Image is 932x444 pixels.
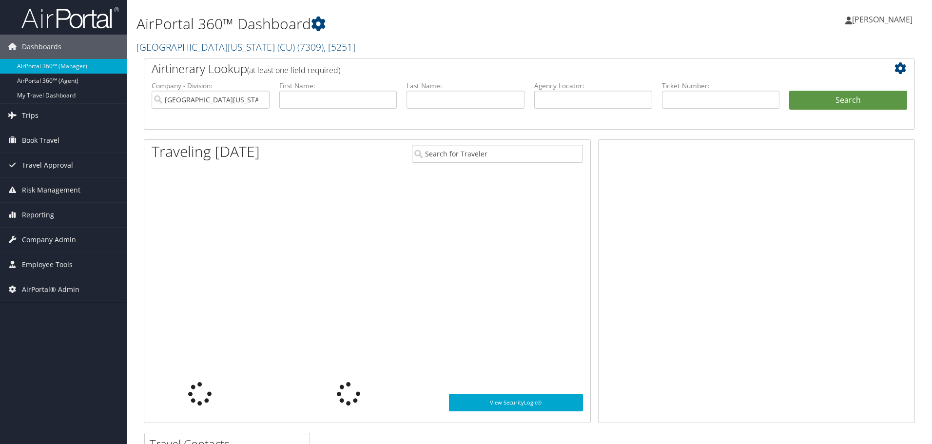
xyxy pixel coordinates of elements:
span: Travel Approval [22,153,73,177]
h1: AirPortal 360™ Dashboard [136,14,660,34]
a: [PERSON_NAME] [845,5,922,34]
span: Risk Management [22,178,80,202]
input: Search for Traveler [412,145,583,163]
label: Agency Locator: [534,81,652,91]
span: Book Travel [22,128,59,153]
label: First Name: [279,81,397,91]
label: Company - Division: [152,81,270,91]
button: Search [789,91,907,110]
span: (at least one field required) [247,65,340,76]
label: Last Name: [407,81,524,91]
h1: Traveling [DATE] [152,141,260,162]
h2: Airtinerary Lookup [152,60,843,77]
a: [GEOGRAPHIC_DATA][US_STATE] (CU) [136,40,355,54]
span: Dashboards [22,35,61,59]
img: airportal-logo.png [21,6,119,29]
span: Company Admin [22,228,76,252]
label: Ticket Number: [662,81,780,91]
span: , [ 5251 ] [324,40,355,54]
span: [PERSON_NAME] [852,14,913,25]
a: View SecurityLogic® [449,394,583,411]
span: Trips [22,103,39,128]
span: Reporting [22,203,54,227]
span: Employee Tools [22,252,73,277]
span: AirPortal® Admin [22,277,79,302]
span: ( 7309 ) [297,40,324,54]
